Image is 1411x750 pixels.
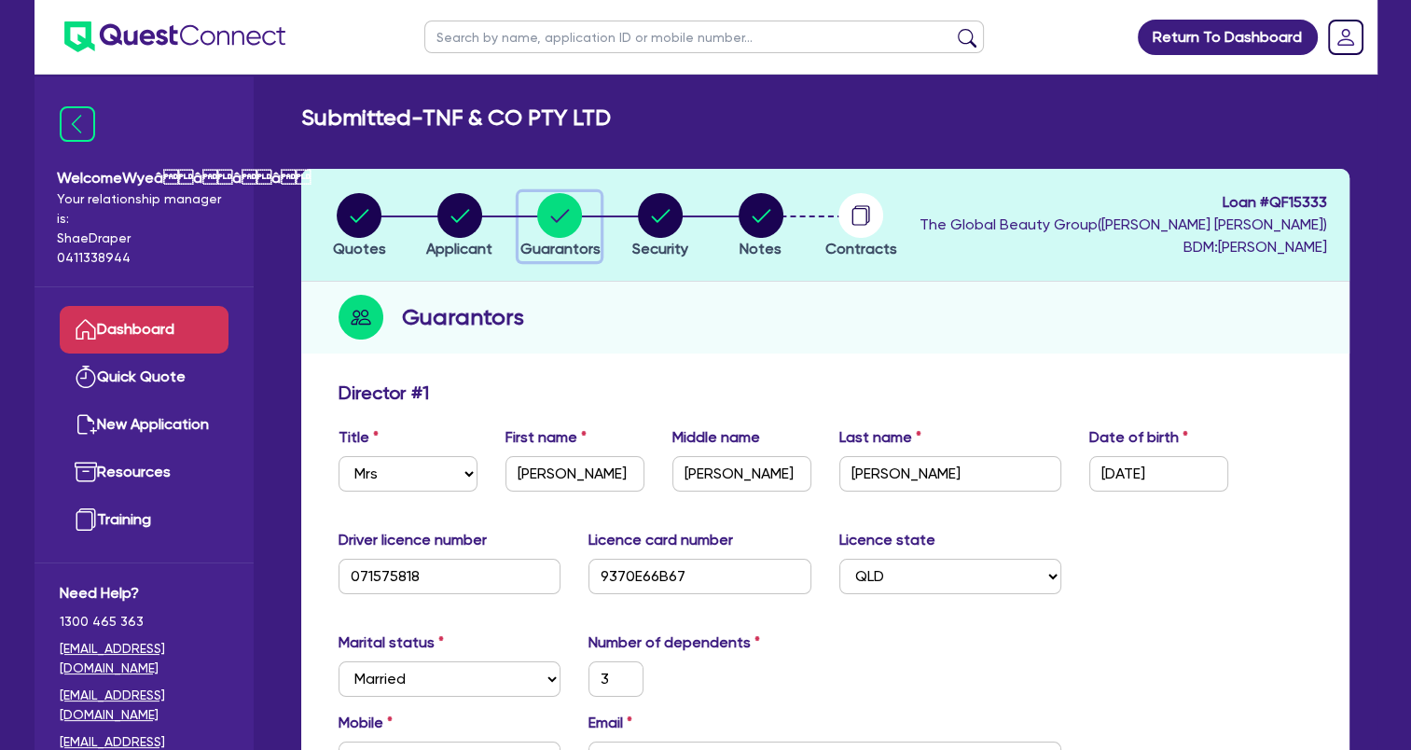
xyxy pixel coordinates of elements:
a: Dropdown toggle [1321,13,1370,62]
a: Return To Dashboard [1138,20,1318,55]
label: Number of dependents [588,632,760,654]
button: Applicant [425,192,493,261]
label: Date of birth [1089,426,1188,449]
h2: Guarantors [402,300,524,334]
label: Title [339,426,379,449]
span: Quotes [333,240,386,257]
img: icon-menu-close [60,106,95,142]
img: step-icon [339,295,383,340]
img: quest-connect-logo-blue [64,21,285,52]
span: 1300 465 363 [60,612,228,632]
img: new-application [75,413,97,436]
label: Driver licence number [339,529,487,551]
a: New Application [60,401,228,449]
a: [EMAIL_ADDRESS][DOMAIN_NAME] [60,639,228,678]
button: Quotes [332,192,387,261]
button: Contracts [824,192,898,261]
span: Loan # QF15333 [920,191,1327,214]
label: First name [505,426,587,449]
label: Last name [839,426,921,449]
span: Notes [740,240,782,257]
label: Mobile [339,712,393,734]
label: Licence state [839,529,935,551]
span: Applicant [426,240,492,257]
label: Marital status [339,632,444,654]
label: Middle name [672,426,760,449]
a: Resources [60,449,228,496]
span: Welcome Wyeââââ [57,167,231,189]
span: Guarantors [519,240,600,257]
span: Security [632,240,688,257]
input: DD / MM / YYYY [1089,456,1228,492]
span: Your relationship manager is: Shae Draper 0411338944 [57,189,231,268]
img: quick-quote [75,366,97,388]
span: Need Help? [60,582,228,604]
input: Search by name, application ID or mobile number... [424,21,984,53]
img: training [75,508,97,531]
h3: Director # 1 [339,382,429,404]
span: BDM: [PERSON_NAME] [920,236,1327,258]
span: Contracts [825,240,897,257]
label: Licence card number [588,529,733,551]
a: Dashboard [60,306,228,354]
a: Quick Quote [60,354,228,401]
img: resources [75,461,97,483]
label: Email [588,712,632,734]
button: Notes [738,192,784,261]
a: Training [60,496,228,544]
span: The Global Beauty Group ( [PERSON_NAME] [PERSON_NAME] ) [920,215,1327,233]
button: Security [631,192,689,261]
button: Guarantors [519,192,601,261]
h2: Submitted - TNF & CO PTY LTD [301,104,611,132]
a: [EMAIL_ADDRESS][DOMAIN_NAME] [60,686,228,725]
